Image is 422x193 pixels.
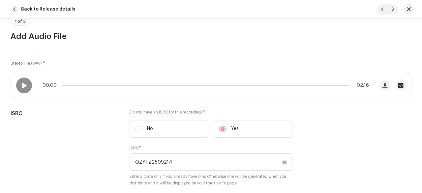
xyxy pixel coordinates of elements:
input: ABXYZ####### [130,153,292,171]
label: Do you have an ISRC for this recording? [130,110,292,115]
span: 02:16 [352,83,369,88]
small: Enter a code only if you already have one. Otherwise one will be generated when you distribute an... [130,173,292,186]
p: No [147,125,153,132]
p: Yes [231,125,239,132]
h5: ISRC [11,110,119,117]
h3: Add Audio File [11,31,411,42]
label: ISRC [130,145,141,151]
